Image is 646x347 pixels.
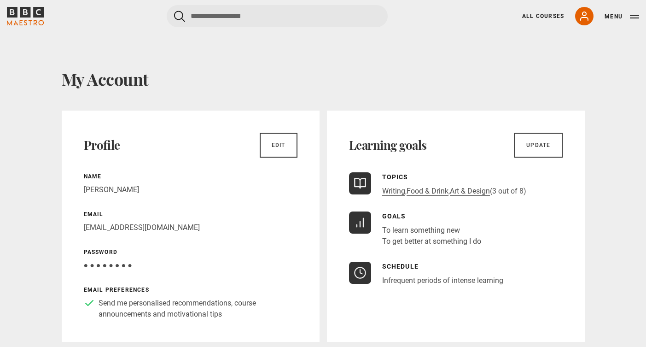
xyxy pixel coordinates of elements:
[382,186,526,197] p: , , (3 out of 8)
[349,138,427,153] h2: Learning goals
[84,222,297,233] p: [EMAIL_ADDRESS][DOMAIN_NAME]
[260,133,297,158] a: Edit
[84,286,297,294] p: Email preferences
[382,212,481,221] p: Goals
[382,187,405,196] a: Writing
[62,69,585,88] h1: My Account
[99,298,297,320] p: Send me personalised recommendations, course announcements and motivational tips
[84,210,297,218] p: Email
[167,5,388,27] input: Search
[84,248,297,256] p: Password
[407,187,448,196] a: Food & Drink
[382,262,503,271] p: Schedule
[84,172,297,181] p: Name
[514,133,562,158] a: Update
[84,184,297,195] p: [PERSON_NAME]
[84,138,120,153] h2: Profile
[174,11,185,22] button: Submit the search query
[382,225,481,236] li: To learn something new
[84,261,132,270] span: ● ● ● ● ● ● ● ●
[605,12,639,21] button: Toggle navigation
[382,236,481,247] li: To get better at something I do
[522,12,564,20] a: All Courses
[382,172,526,182] p: Topics
[382,275,503,286] p: Infrequent periods of intense learning
[7,7,44,25] svg: BBC Maestro
[450,187,490,196] a: Art & Design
